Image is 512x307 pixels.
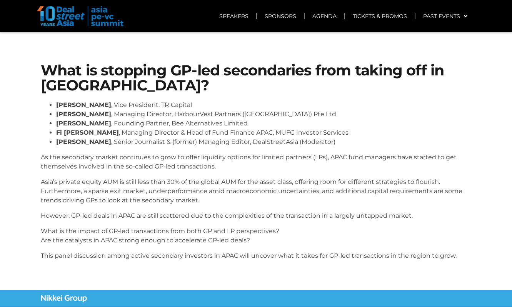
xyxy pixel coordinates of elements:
a: TICKETS & PROMOS [345,7,415,25]
li: , Managing Director & Head of Fund Finance APAC, MUFG Investor Services [56,128,472,137]
p: What is the impact of GP-led transactions from both GP and LP perspectives? Are the catalysts in ... [41,227,472,245]
strong: Fi [PERSON_NAME] [56,129,119,136]
strong: [PERSON_NAME] [56,120,111,127]
li: , Founding Partner, Bee Alternatives Limited [56,119,472,128]
li: , Managing Director, HarbourVest Partners ([GEOGRAPHIC_DATA]) Pte Ltd [56,110,472,119]
p: This panel discussion among active secondary investors in APAC will uncover what it takes for GP-... [41,251,472,260]
li: , Vice President, TR Capital [56,100,472,110]
a: SPEAKERS [212,7,256,25]
h1: What is stopping GP-led secondaries from taking off in [GEOGRAPHIC_DATA]? [41,63,472,93]
img: Nikkei Group [41,295,87,302]
a: AGENDA [305,7,344,25]
p: As the secondary market continues to grow to offer liquidity options for limited partners (LPs), ... [41,153,472,171]
li: , Senior Journalist & (former) Managing Editor, DealStreetAsia (Moderator) [56,137,472,147]
strong: [PERSON_NAME] [56,110,111,118]
strong: [PERSON_NAME] [56,138,111,145]
a: PAST EVENTS [415,7,475,25]
a: SPONSORS [257,7,304,25]
p: However, GP-led deals in APAC are still scattered due to the complexities of the transaction in a... [41,211,472,220]
p: Asia’s private equity AUM is still less than 30% of the global AUM for the asset class, offering ... [41,177,472,205]
strong: [PERSON_NAME] [56,101,111,108]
